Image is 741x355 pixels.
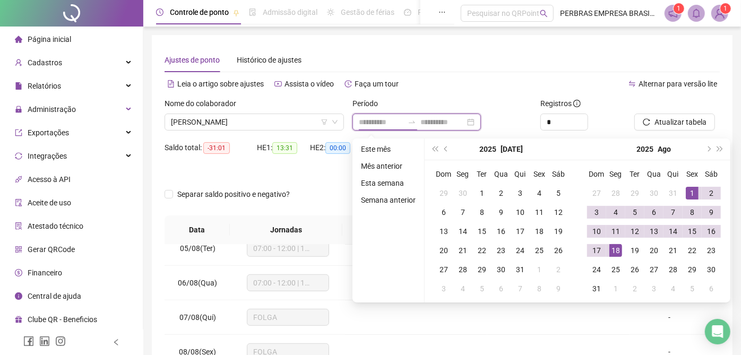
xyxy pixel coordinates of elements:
div: 8 [533,282,546,295]
div: Open Intercom Messenger [705,319,730,344]
label: Período [352,98,385,109]
div: 14 [456,225,469,238]
span: Administração [28,105,76,114]
span: Página inicial [28,35,71,44]
td: 2025-07-04 [530,184,549,203]
div: Saldo total: [165,142,257,154]
span: Atestado técnico [28,222,83,230]
sup: 1 [674,3,684,14]
span: - [668,313,670,322]
div: 10 [514,206,527,219]
span: Separar saldo positivo e negativo? [173,188,294,200]
td: 2025-08-26 [625,260,644,279]
span: 05/08(Ter) [180,244,216,253]
th: Ter [472,164,492,184]
div: 13 [437,225,450,238]
div: 1 [609,282,622,295]
span: Registros [540,98,581,109]
span: 07:00 - 12:00 | 13:00 - 19:00 [253,275,323,291]
div: 19 [552,225,565,238]
span: search [540,10,548,18]
span: Cadastros [28,58,62,67]
td: 2025-07-12 [549,203,568,222]
div: 21 [667,244,679,257]
td: 2025-08-17 [587,241,606,260]
span: export [15,129,22,136]
div: 2 [495,187,507,200]
td: 2025-07-14 [453,222,472,241]
div: 6 [437,206,450,219]
span: Assista o vídeo [285,80,334,88]
span: info-circle [15,292,22,300]
div: 20 [437,244,450,257]
div: 5 [628,206,641,219]
li: Semana anterior [357,194,420,206]
span: Integrações [28,152,67,160]
span: 13:31 [272,142,297,154]
span: FOLGA [253,309,323,325]
button: month panel [501,138,523,160]
div: 26 [552,244,565,257]
td: 2025-08-29 [683,260,702,279]
td: 2025-07-28 [453,260,472,279]
span: Histórico de ajustes [237,56,301,64]
span: file-text [167,80,175,88]
div: 20 [648,244,660,257]
span: Financeiro [28,269,62,277]
td: 2025-08-09 [702,203,721,222]
td: 2025-08-09 [549,279,568,298]
th: Sex [683,164,702,184]
div: 3 [590,206,603,219]
td: 2025-07-25 [530,241,549,260]
span: 07:00 - 12:00 | 13:00 - 19:00 [253,240,323,256]
span: notification [668,8,678,18]
div: 31 [667,187,679,200]
sup: Atualize o seu contato no menu Meus Dados [720,3,731,14]
span: bell [692,8,701,18]
td: 2025-06-30 [453,184,472,203]
div: 11 [533,206,546,219]
td: 2025-08-20 [644,241,664,260]
td: 2025-08-24 [587,260,606,279]
span: 1 [677,5,681,12]
td: 2025-08-02 [549,260,568,279]
div: 15 [686,225,699,238]
div: 11 [609,225,622,238]
span: pushpin [233,10,239,16]
th: Ter [625,164,644,184]
td: 2025-08-11 [606,222,625,241]
div: 26 [628,263,641,276]
th: Qui [664,164,683,184]
li: Este mês [357,143,420,155]
span: youtube [274,80,282,88]
img: 87329 [712,5,728,21]
div: 27 [437,263,450,276]
th: Sex [530,164,549,184]
span: ellipsis [438,8,446,16]
div: 17 [590,244,603,257]
span: facebook [23,336,34,347]
div: 2 [628,282,641,295]
span: Leia o artigo sobre ajustes [177,80,264,88]
td: 2025-07-17 [511,222,530,241]
div: 25 [533,244,546,257]
td: 2025-08-15 [683,222,702,241]
div: 3 [514,187,527,200]
td: 2025-07-22 [472,241,492,260]
td: 2025-08-03 [587,203,606,222]
div: 5 [686,282,699,295]
td: 2025-07-09 [492,203,511,222]
td: 2025-08-19 [625,241,644,260]
div: 6 [705,282,718,295]
td: 2025-07-02 [492,184,511,203]
span: RODRIGO DE JESUS ALMEIDA [171,114,338,130]
th: Jornadas [230,215,342,245]
span: sync [15,152,22,160]
span: Alternar para versão lite [639,80,717,88]
span: dollar [15,269,22,276]
div: 23 [705,244,718,257]
span: PERBRAS EMPRESA BRASILEIRA DE PERFURACAO LTDA [560,7,658,19]
div: 1 [476,187,488,200]
div: 1 [533,263,546,276]
span: Painel do DP [418,8,459,16]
